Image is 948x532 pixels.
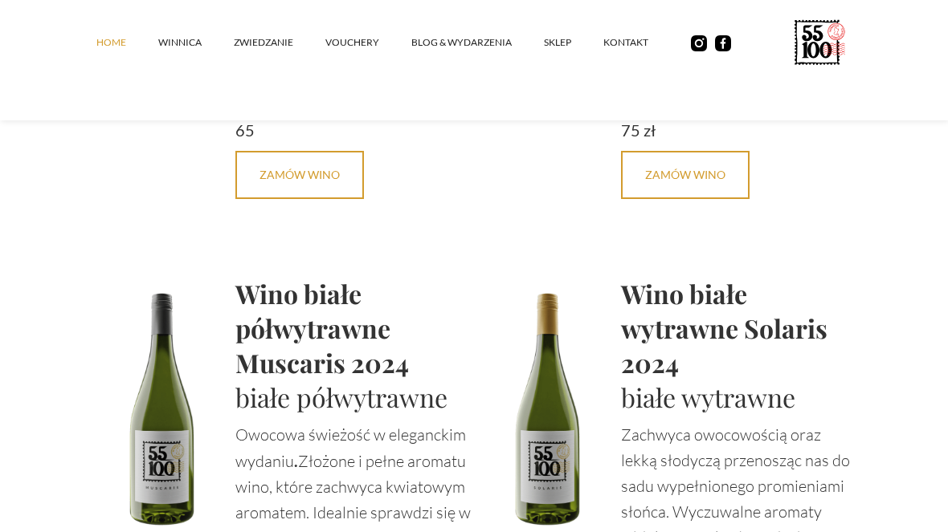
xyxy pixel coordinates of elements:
[235,276,474,380] h1: Wino białe półwytrawne Muscaris 2024
[234,18,325,67] a: ZWIEDZANIE
[294,451,298,470] strong: .
[235,117,474,143] div: 65
[621,380,860,414] h1: białe wytrawne
[158,18,234,67] a: winnica
[621,276,860,380] h1: Wino białe wytrawne Solaris 2024
[96,18,158,67] a: Home
[544,18,603,67] a: SKLEP
[621,151,750,199] a: Zamów Wino
[325,18,411,67] a: vouchery
[235,380,474,414] h1: białe półwytrawne
[621,117,860,143] div: 75 zł
[411,18,544,67] a: Blog & Wydarzenia
[603,18,680,67] a: kontakt
[235,151,364,199] a: Zamów Wino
